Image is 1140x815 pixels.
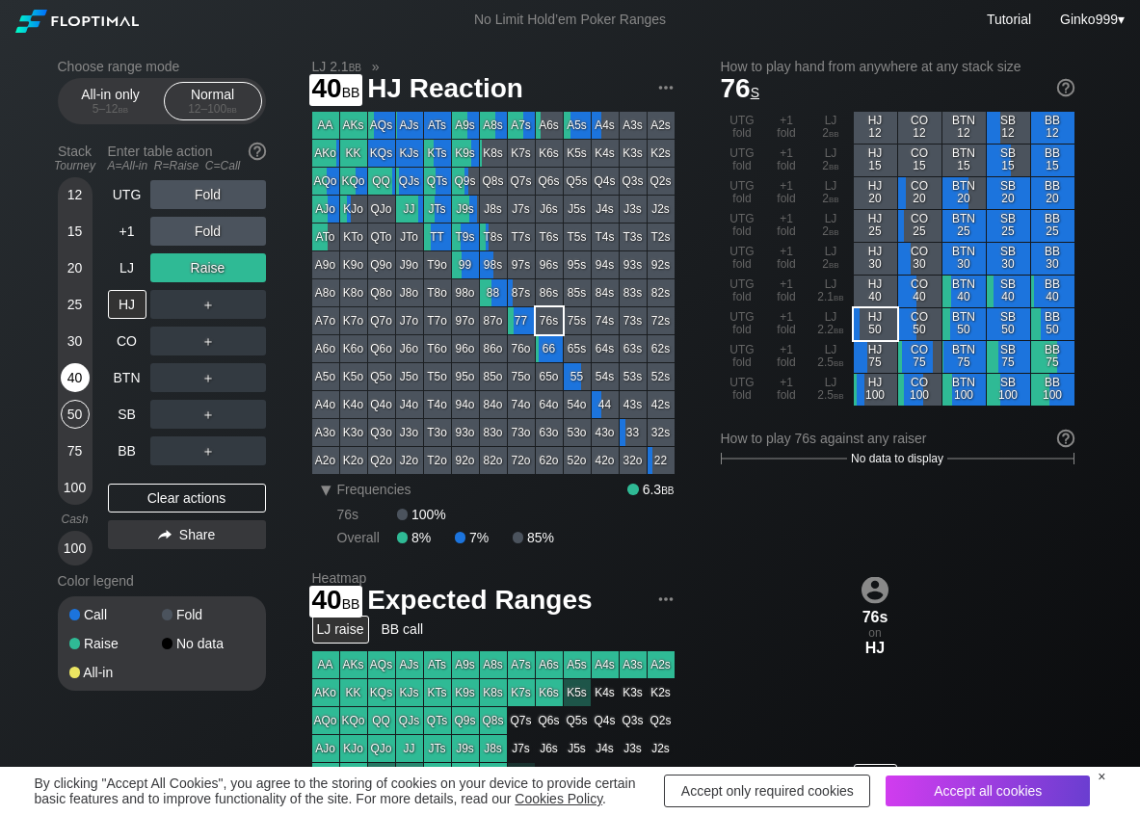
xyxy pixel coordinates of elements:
[340,279,367,306] div: K8o
[312,251,339,278] div: A9o
[942,112,986,144] div: BTN 12
[898,177,941,209] div: CO 20
[50,159,100,172] div: Tourney
[564,223,591,250] div: T5s
[751,80,759,101] span: s
[480,391,507,418] div: 84o
[564,419,591,446] div: 53o
[620,307,647,334] div: 73s
[368,223,395,250] div: QTo
[150,363,266,392] div: ＋
[515,791,602,806] a: Cookies Policy
[536,112,563,139] div: A6s
[536,391,563,418] div: 64o
[765,210,809,242] div: +1 fold
[942,276,986,307] div: BTN 40
[765,177,809,209] div: +1 fold
[564,196,591,223] div: J5s
[368,419,395,446] div: Q3o
[620,391,647,418] div: 43s
[987,112,1030,144] div: SB 12
[452,335,479,362] div: 96o
[312,168,339,195] div: AQo
[648,140,675,167] div: K2s
[592,223,619,250] div: T4s
[1031,374,1074,406] div: BB 100
[1031,243,1074,275] div: BB 30
[592,196,619,223] div: J4s
[452,307,479,334] div: 97o
[169,83,257,119] div: Normal
[368,335,395,362] div: Q6o
[564,391,591,418] div: 54o
[1031,308,1074,340] div: BB 50
[620,223,647,250] div: T3s
[987,177,1030,209] div: SB 20
[452,196,479,223] div: J9s
[508,419,535,446] div: 73o
[664,775,870,807] div: Accept only required cookies
[1031,177,1074,209] div: BB 20
[809,374,853,406] div: LJ 2.5
[648,391,675,418] div: 42s
[340,419,367,446] div: K3o
[508,168,535,195] div: Q7s
[108,136,266,180] div: Enter table action
[620,251,647,278] div: 93s
[452,168,479,195] div: Q9s
[898,243,941,275] div: CO 30
[809,210,853,242] div: LJ 2
[69,666,162,679] div: All-in
[66,83,155,119] div: All-in only
[942,145,986,176] div: BTN 15
[592,363,619,390] div: 54s
[592,335,619,362] div: 64s
[340,168,367,195] div: KQo
[1060,12,1118,27] span: Ginko999
[424,223,451,250] div: TT
[508,251,535,278] div: 97s
[342,80,360,101] span: bb
[150,327,266,355] div: ＋
[424,335,451,362] div: T6o
[721,145,764,176] div: UTG fold
[424,307,451,334] div: T7o
[536,363,563,390] div: 65o
[898,145,941,176] div: CO 15
[564,335,591,362] div: 65s
[61,436,90,465] div: 75
[162,637,254,650] div: No data
[620,140,647,167] div: K3s
[162,608,254,621] div: Fold
[564,363,591,390] div: 55
[898,210,941,242] div: CO 25
[987,374,1030,406] div: SB 100
[648,335,675,362] div: 62s
[480,307,507,334] div: 87o
[312,363,339,390] div: A5o
[340,196,367,223] div: KJo
[312,140,339,167] div: AKo
[987,210,1030,242] div: SB 25
[854,177,897,209] div: HJ 20
[368,251,395,278] div: Q9o
[150,180,266,209] div: Fold
[1031,210,1074,242] div: BB 25
[452,112,479,139] div: A9s
[536,335,563,362] div: 66
[592,391,619,418] div: 44
[396,419,423,446] div: J3o
[61,290,90,319] div: 25
[809,276,853,307] div: LJ 2.1
[987,276,1030,307] div: SB 40
[809,243,853,275] div: LJ 2
[721,112,764,144] div: UTG fold
[898,341,941,373] div: CO 75
[898,308,941,340] div: CO 50
[1031,145,1074,176] div: BB 15
[396,196,423,223] div: JJ
[648,279,675,306] div: 82s
[854,145,897,176] div: HJ 15
[862,576,888,603] img: icon-avatar.b40e07d9.svg
[765,341,809,373] div: +1 fold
